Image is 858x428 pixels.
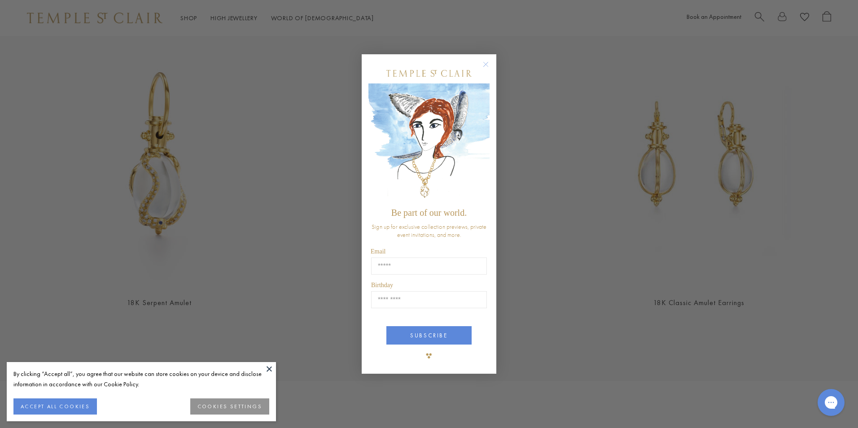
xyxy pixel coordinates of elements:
[13,398,97,415] button: ACCEPT ALL COOKIES
[368,83,490,203] img: c4a9eb12-d91a-4d4a-8ee0-386386f4f338.jpeg
[420,347,438,365] img: TSC
[13,369,269,389] div: By clicking “Accept all”, you agree that our website can store cookies on your device and disclos...
[190,398,269,415] button: COOKIES SETTINGS
[813,386,849,419] iframe: Gorgias live chat messenger
[391,208,467,218] span: Be part of our world.
[386,70,472,77] img: Temple St. Clair
[386,326,472,345] button: SUBSCRIBE
[485,63,496,74] button: Close dialog
[371,248,385,255] span: Email
[371,282,393,288] span: Birthday
[371,258,487,275] input: Email
[372,223,486,239] span: Sign up for exclusive collection previews, private event invitations, and more.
